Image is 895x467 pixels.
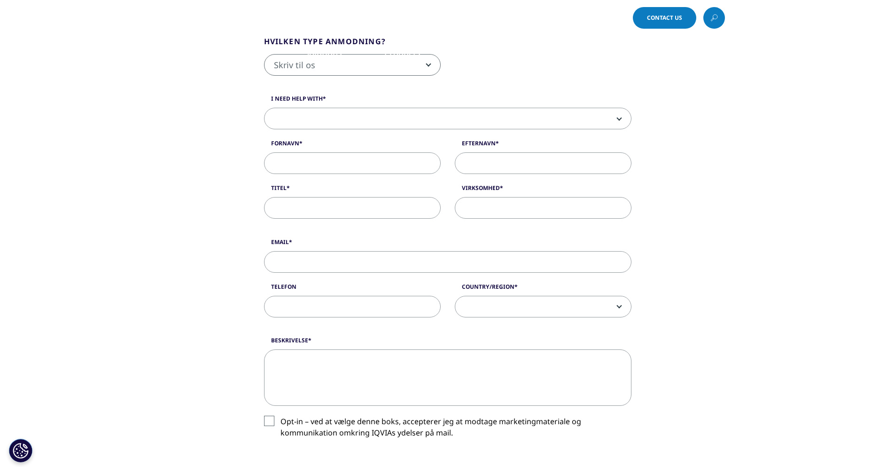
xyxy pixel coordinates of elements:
[264,95,631,108] label: I need help with
[455,184,631,197] label: Virksomhed
[455,139,631,152] label: Efternavn
[264,416,631,443] label: Opt-in – ved at vælge denne boks, accepterer jeg at modtage marketingmateriale og kommunikation o...
[249,33,725,77] nav: Primary
[264,283,441,296] label: Telefon
[384,47,420,58] a: Products
[304,47,342,58] a: Solutions
[264,336,631,349] label: Beskrivelse
[264,238,631,251] label: Email
[463,47,495,58] a: Insights
[604,47,635,58] a: Careers
[264,139,441,152] label: Fornavn
[537,47,562,58] a: About
[9,439,32,462] button: Cookies Settings
[647,15,682,21] span: Contact Us
[633,7,696,29] a: Contact Us
[512,14,544,22] span: Language
[455,283,631,296] label: Country/Region
[568,14,620,22] span: Choose a Region
[264,184,441,197] label: Titel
